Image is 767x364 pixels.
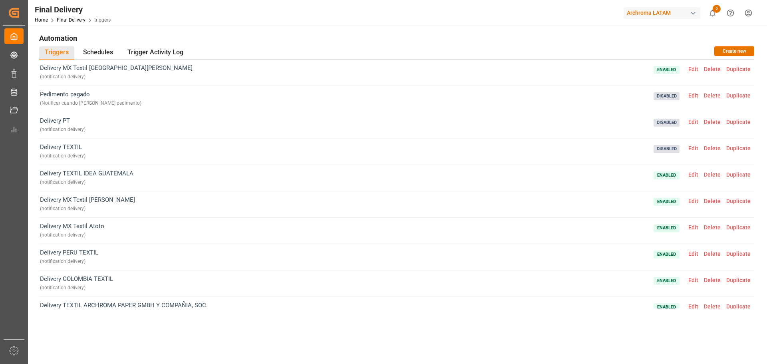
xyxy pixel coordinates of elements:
span: Pedimento pagado [40,90,141,108]
div: ( notification delivery ) [40,72,193,82]
span: Duplicate [723,145,753,151]
span: Disabled [654,92,680,100]
span: Delete [701,198,723,204]
span: Delete [701,145,723,151]
button: show 5 new notifications [703,4,721,22]
span: Edit [686,303,701,310]
span: Duplicate [723,92,753,99]
span: Duplicate [723,66,753,72]
span: Enabled [654,171,680,179]
div: ( notification delivery ) [40,178,133,187]
span: Delete [701,303,723,310]
span: Delivery TEXTIL IDEA GUATEMALA [40,169,133,187]
span: Delivery TEXTIL ARCHROMA PAPER GMBH Y COMPAÑIA, SOC. [40,301,208,319]
span: Delete [701,251,723,257]
span: Enabled [654,303,680,311]
div: Archroma LATAM [624,7,700,19]
span: Edit [686,224,701,231]
div: ( notification delivery ) [40,257,98,266]
a: Final Delivery [57,17,85,23]
div: ( Notificar cuando [PERSON_NAME] pedimento ) [40,99,141,108]
span: Edit [686,277,701,283]
span: Duplicate [723,224,753,231]
span: Edit [686,171,701,178]
div: ( notification delivery ) [40,204,135,213]
span: Enabled [654,66,680,74]
span: Delivery PERU TEXTIL [40,248,98,266]
span: Enabled [654,224,680,232]
span: Delete [701,119,723,125]
span: Delivery MX Textil [PERSON_NAME] [40,195,135,213]
span: Duplicate [723,251,753,257]
span: Disabled [654,119,680,127]
span: Edit [686,198,701,204]
a: Home [35,17,48,23]
span: Disabled [654,145,680,153]
span: Edit [686,119,701,125]
span: Delete [701,224,723,231]
span: 5 [713,5,721,13]
span: Delivery MX Textil Atoto [40,222,104,240]
div: ( notification delivery ) [40,231,104,240]
span: Enabled [654,198,680,206]
span: Duplicate [723,119,753,125]
span: Edit [686,145,701,151]
span: Duplicate [723,303,753,310]
span: Delivery MX Textil [GEOGRAPHIC_DATA][PERSON_NAME] [40,64,193,82]
div: Schedules [77,46,119,60]
button: Create new [714,46,754,56]
span: Enabled [654,251,680,259]
button: Help Center [721,4,739,22]
span: Duplicate [723,171,753,178]
span: Delivery COLOMBIA TEXTIL [40,274,113,292]
button: Archroma LATAM [624,5,703,20]
div: Final Delivery [35,4,111,16]
span: Enabled [654,277,680,285]
span: Duplicate [723,198,753,204]
div: ( notification delivery ) [40,283,113,292]
span: Edit [686,66,701,72]
span: Delete [701,171,723,178]
div: Triggers [39,46,74,60]
span: Duplicate [723,277,753,283]
div: ( notification delivery ) [40,125,85,134]
h1: Automation [39,31,754,45]
span: Delete [701,92,723,99]
span: Edit [686,251,701,257]
div: Trigger Activity Log [122,46,189,60]
div: ( notification delivery ) [40,151,85,161]
span: Delivery TEXTIL [40,143,85,161]
span: Delivery PT [40,116,85,134]
span: Delete [701,277,723,283]
span: Delete [701,66,723,72]
span: Edit [686,92,701,99]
